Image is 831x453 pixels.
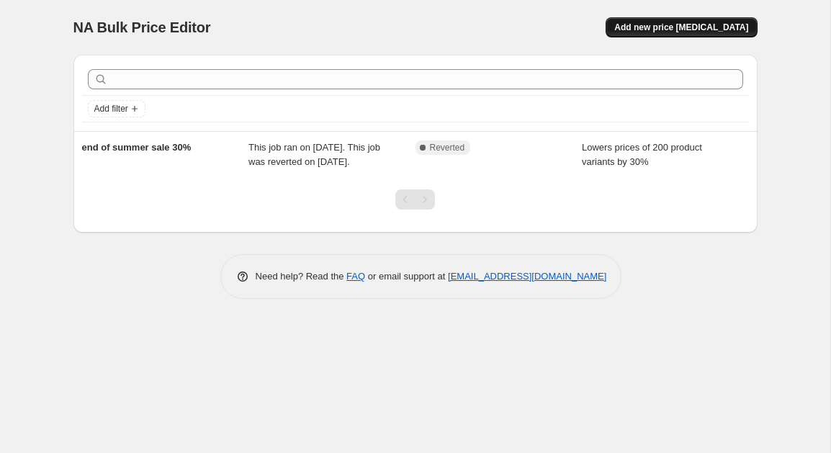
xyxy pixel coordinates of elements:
span: or email support at [365,271,448,282]
a: [EMAIL_ADDRESS][DOMAIN_NAME] [448,271,606,282]
span: Add filter [94,103,128,115]
span: Need help? Read the [256,271,347,282]
a: FAQ [346,271,365,282]
span: Lowers prices of 200 product variants by 30% [582,142,702,167]
span: Reverted [430,142,465,153]
button: Add filter [88,100,145,117]
span: end of summer sale 30% [82,142,192,153]
button: Add new price [MEDICAL_DATA] [606,17,757,37]
span: This job ran on [DATE]. This job was reverted on [DATE]. [248,142,380,167]
span: NA Bulk Price Editor [73,19,211,35]
nav: Pagination [395,189,435,210]
span: Add new price [MEDICAL_DATA] [614,22,748,33]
